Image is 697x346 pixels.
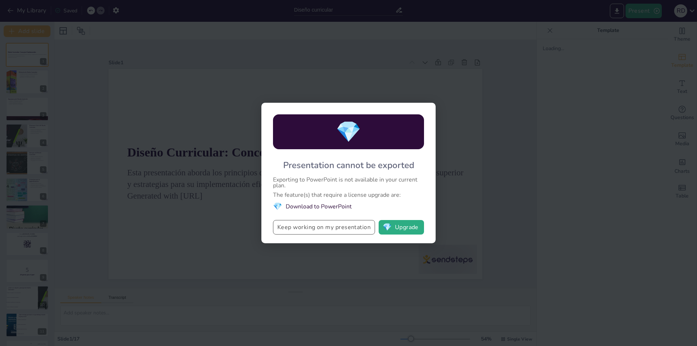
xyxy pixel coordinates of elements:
span: diamond [273,202,282,211]
button: Keep working on my presentation [273,220,375,235]
li: Download to PowerPoint [273,202,424,211]
span: diamond [383,224,392,231]
div: Presentation cannot be exported [283,159,414,171]
span: diamond [336,118,361,146]
div: Exporting to PowerPoint is not available in your current plan. [273,177,424,188]
button: diamondUpgrade [379,220,424,235]
div: The feature(s) that require a license upgrade are: [273,192,424,198]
